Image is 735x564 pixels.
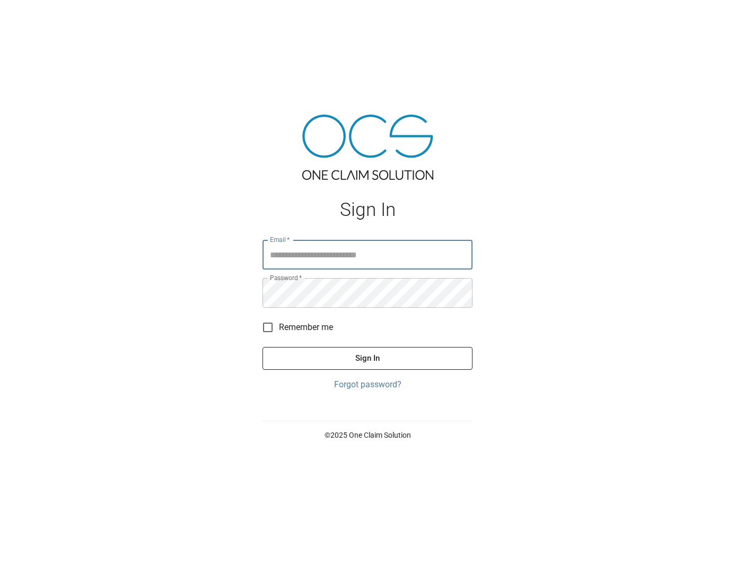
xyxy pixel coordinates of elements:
p: © 2025 One Claim Solution [262,430,472,440]
a: Forgot password? [262,378,472,391]
img: ocs-logo-white-transparent.png [13,6,55,28]
label: Password [270,273,302,282]
label: Email [270,235,290,244]
button: Sign In [262,347,472,369]
span: Remember me [279,321,333,334]
h1: Sign In [262,199,472,221]
img: ocs-logo-tra.png [302,115,433,180]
